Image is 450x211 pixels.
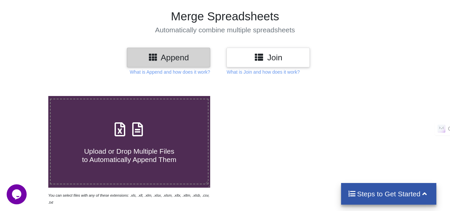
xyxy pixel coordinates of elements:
h3: Join [231,53,305,62]
span: Upload or Drop Multiple Files to Automatically Append Them [82,147,176,163]
iframe: chat widget [7,184,28,204]
h4: Steps to Get Started [348,190,430,198]
i: You can select files with any of these extensions: .xls, .xlt, .xlm, .xlsx, .xlsm, .xltx, .xltm, ... [48,193,210,204]
p: What is Join and how does it work? [226,69,299,75]
h3: Append [132,53,205,62]
p: What is Append and how does it work? [130,69,210,75]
